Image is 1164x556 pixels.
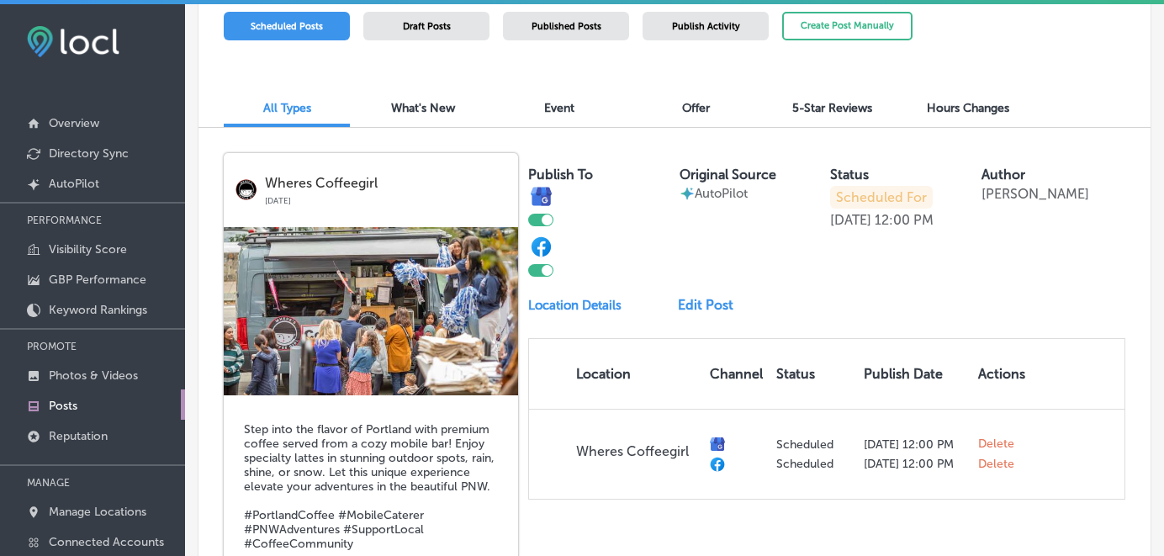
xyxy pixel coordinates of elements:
[244,422,498,551] h5: Step into the flavor of Portland with premium coffee served from a cozy mobile bar! Enjoy special...
[978,437,1014,452] span: Delete
[927,101,1009,115] span: Hours Changes
[782,12,913,41] button: Create Post Manually
[776,457,851,471] p: Scheduled
[981,186,1089,202] p: [PERSON_NAME]
[49,505,146,519] p: Manage Locations
[49,273,146,287] p: GBP Performance
[49,146,129,161] p: Directory Sync
[672,21,740,32] span: Publish Activity
[532,21,601,32] span: Published Posts
[49,303,147,317] p: Keyword Rankings
[792,101,872,115] span: 5-Star Reviews
[978,457,1014,472] span: Delete
[776,437,851,452] p: Scheduled
[49,399,77,413] p: Posts
[875,212,934,228] p: 12:00 PM
[529,339,703,409] th: Location
[49,116,99,130] p: Overview
[678,297,743,313] a: Edit Post
[235,179,257,200] img: logo
[263,101,311,115] span: All Types
[770,339,858,409] th: Status
[49,535,164,549] p: Connected Accounts
[682,101,710,115] span: Offer
[265,191,506,206] p: [DATE]
[49,242,127,257] p: Visibility Score
[576,443,696,459] p: Wheres Coffeegirl
[971,339,1032,409] th: Actions
[544,101,574,115] span: Event
[703,339,770,409] th: Channel
[830,186,933,209] p: Scheduled For
[49,429,108,443] p: Reputation
[830,167,869,183] label: Status
[27,26,119,57] img: fda3e92497d09a02dc62c9cd864e3231.png
[391,101,455,115] span: What's New
[49,177,99,191] p: AutoPilot
[224,227,518,395] img: 17535466027723a838-6ed0-4339-a3e1-de02280464fc_2025-05-27.jpg
[528,167,593,183] label: Publish To
[680,186,695,201] img: autopilot-icon
[251,21,323,32] span: Scheduled Posts
[49,368,138,383] p: Photos & Videos
[857,339,971,409] th: Publish Date
[528,298,622,313] p: Location Details
[403,21,451,32] span: Draft Posts
[695,186,748,201] p: AutoPilot
[864,457,965,471] p: [DATE] 12:00 PM
[680,167,776,183] label: Original Source
[830,212,871,228] p: [DATE]
[981,167,1025,183] label: Author
[864,437,965,452] p: [DATE] 12:00 PM
[265,176,506,191] p: Wheres Coffeegirl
